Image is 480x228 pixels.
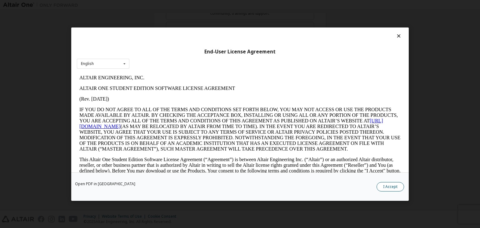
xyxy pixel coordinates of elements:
p: This Altair One Student Edition Software License Agreement (“Agreement”) is between Altair Engine... [2,84,324,107]
div: English [81,62,94,66]
a: [URL][DOMAIN_NAME] [2,46,306,57]
p: ALTAIR ENGINEERING, INC. [2,2,324,8]
p: (Rev. [DATE]) [2,24,324,29]
p: IF YOU DO NOT AGREE TO ALL OF THE TERMS AND CONDITIONS SET FORTH BELOW, YOU MAY NOT ACCESS OR USE... [2,34,324,79]
p: ALTAIR ONE STUDENT EDITION SOFTWARE LICENSE AGREEMENT [2,13,324,19]
a: Open PDF in [GEOGRAPHIC_DATA] [75,182,135,186]
div: End-User License Agreement [77,48,403,55]
button: I Accept [377,182,404,191]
